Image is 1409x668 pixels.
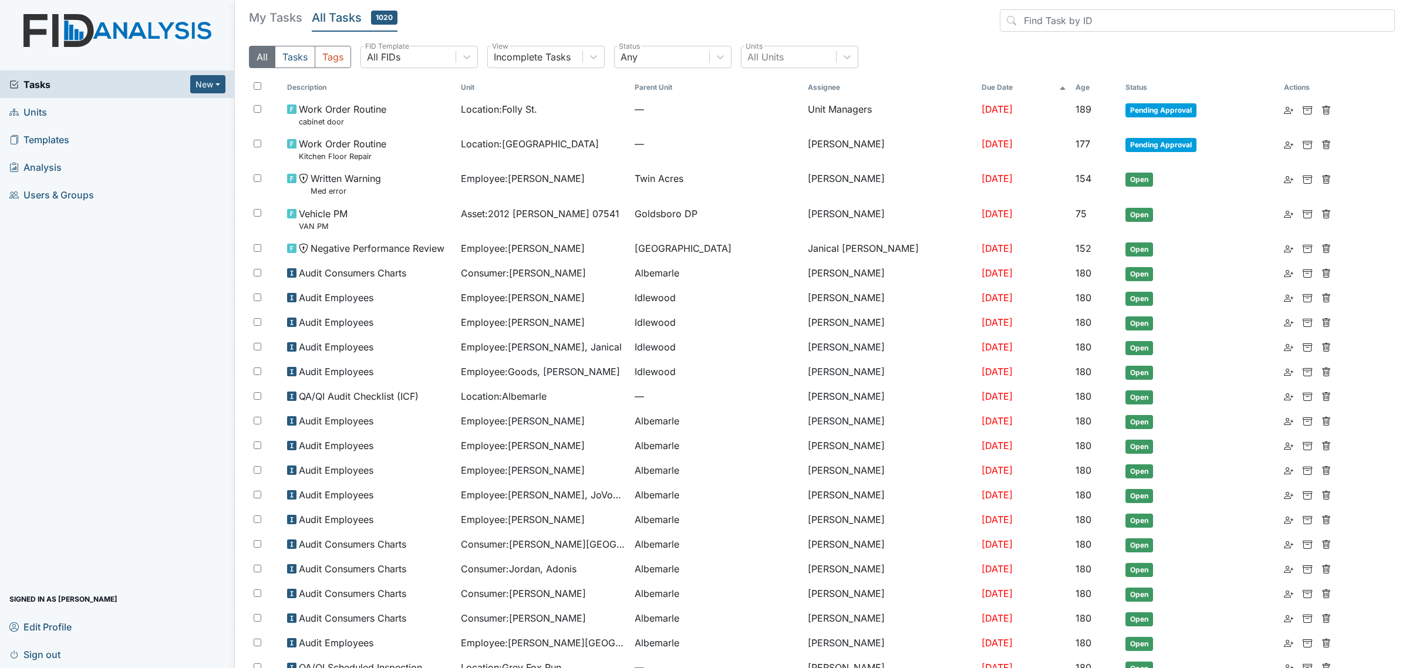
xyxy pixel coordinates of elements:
td: [PERSON_NAME] [803,434,977,458]
span: Open [1125,637,1153,651]
a: Delete [1322,463,1331,477]
a: Archive [1303,414,1312,428]
a: Delete [1322,586,1331,600]
th: Toggle SortBy [1071,77,1121,97]
span: Consumer : [PERSON_NAME] [461,611,586,625]
span: [DATE] [982,464,1013,476]
span: — [635,102,799,116]
span: Open [1125,341,1153,355]
span: Audit Employees [299,512,373,527]
a: Archive [1303,611,1312,625]
span: [DATE] [982,341,1013,353]
span: Albemarle [635,438,679,453]
span: [DATE] [982,173,1013,184]
span: 180 [1076,514,1091,525]
a: Archive [1303,389,1312,403]
span: Location : [GEOGRAPHIC_DATA] [461,137,599,151]
span: 180 [1076,588,1091,599]
td: [PERSON_NAME] [803,582,977,606]
span: Location : Folly St. [461,102,537,116]
td: [PERSON_NAME] [803,202,977,237]
a: Archive [1303,586,1312,600]
span: Audit Employees [299,414,373,428]
a: Delete [1322,241,1331,255]
span: — [635,137,799,151]
span: Employee : [PERSON_NAME], Janical [461,340,622,354]
span: 180 [1076,612,1091,624]
th: Toggle SortBy [456,77,630,97]
span: Sign out [9,645,60,663]
span: Albemarle [635,562,679,576]
div: Any [621,50,638,64]
a: Archive [1303,365,1312,379]
span: Asset : 2012 [PERSON_NAME] 07541 [461,207,619,221]
a: Archive [1303,291,1312,305]
th: Toggle SortBy [282,77,456,97]
span: Audit Employees [299,438,373,453]
a: Delete [1322,266,1331,280]
span: Open [1125,292,1153,306]
span: Pending Approval [1125,138,1196,152]
span: Employee : [PERSON_NAME] [461,171,585,185]
span: Consumer : [PERSON_NAME] [461,266,586,280]
a: Delete [1322,562,1331,576]
a: Archive [1303,537,1312,551]
span: Tasks [9,77,190,92]
span: Albemarle [635,266,679,280]
span: [GEOGRAPHIC_DATA] [635,241,732,255]
span: Idlewood [635,365,676,379]
td: [PERSON_NAME] [803,360,977,384]
a: Archive [1303,636,1312,650]
span: 180 [1076,489,1091,501]
span: Albemarle [635,611,679,625]
span: Audit Employees [299,463,373,477]
a: Delete [1322,137,1331,151]
span: Work Order Routine Kitchen Floor Repair [299,137,386,162]
td: Unit Managers [803,97,977,132]
span: Employee : [PERSON_NAME] [461,438,585,453]
span: Employee : [PERSON_NAME] [461,414,585,428]
span: [DATE] [982,366,1013,377]
div: All Units [747,50,784,64]
span: Audit Consumers Charts [299,611,406,625]
span: Audit Employees [299,636,373,650]
span: Negative Performance Review [311,241,444,255]
a: Delete [1322,636,1331,650]
span: Open [1125,316,1153,330]
span: — [635,389,799,403]
span: Employee : [PERSON_NAME][GEOGRAPHIC_DATA] [461,636,625,650]
a: Archive [1303,438,1312,453]
span: Audit Employees [299,365,373,379]
span: Open [1125,588,1153,602]
small: cabinet door [299,116,386,127]
td: [PERSON_NAME] [803,286,977,311]
span: Albemarle [635,512,679,527]
th: Assignee [803,77,977,97]
span: Open [1125,366,1153,380]
a: Archive [1303,488,1312,502]
a: Delete [1322,340,1331,354]
span: Open [1125,267,1153,281]
span: 180 [1076,563,1091,575]
span: Users & Groups [9,185,94,204]
a: Archive [1303,171,1312,185]
span: 180 [1076,637,1091,649]
span: Audit Employees [299,291,373,305]
span: 154 [1076,173,1091,184]
a: Delete [1322,611,1331,625]
span: 180 [1076,415,1091,427]
span: Open [1125,514,1153,528]
span: Open [1125,390,1153,404]
span: Consumer : [PERSON_NAME] [461,586,586,600]
span: 180 [1076,316,1091,328]
a: Delete [1322,207,1331,221]
span: 180 [1076,341,1091,353]
span: 180 [1076,366,1091,377]
th: Toggle SortBy [630,77,804,97]
span: Open [1125,464,1153,478]
span: [DATE] [982,242,1013,254]
span: Open [1125,612,1153,626]
a: Delete [1322,365,1331,379]
span: Open [1125,440,1153,454]
span: Units [9,103,47,121]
